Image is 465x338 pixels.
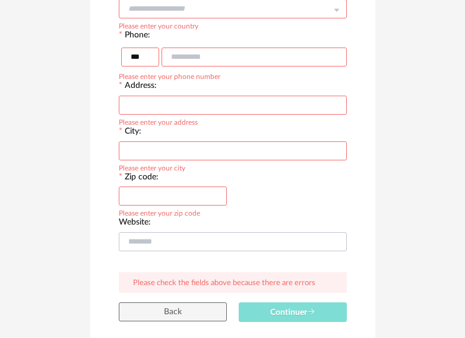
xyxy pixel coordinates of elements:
div: Please enter your phone number [119,71,220,80]
label: Address: [119,81,157,92]
label: Website: [119,218,151,229]
div: Please enter your city [119,162,185,172]
div: Please enter your zip code [119,207,200,217]
span: Please check the fields above because there are errors [133,279,315,287]
button: Continuer [239,302,347,322]
label: Phone: [119,31,150,42]
div: Please enter your country [119,20,198,30]
span: Back [164,308,182,316]
div: Please enter your address [119,116,198,126]
span: Continuer [270,308,315,317]
button: Back [119,302,227,321]
label: City: [119,127,141,138]
label: Zip code: [119,173,159,184]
